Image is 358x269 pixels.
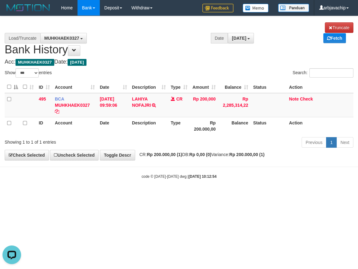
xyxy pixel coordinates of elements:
[168,117,190,135] th: Type
[228,33,254,43] button: [DATE]
[5,33,40,43] div: Load/Truncate
[168,81,190,93] th: Type: activate to sort column ascending
[251,81,287,93] th: Status
[36,81,52,93] th: ID: activate to sort column ascending
[278,4,309,12] img: panduan.png
[286,117,353,135] th: Action
[50,150,99,160] a: Uncheck Selected
[52,117,97,135] th: Account
[5,3,52,12] img: MOTION_logo.png
[5,59,353,65] h4: Acc: Date:
[147,152,182,157] strong: Rp 200.000,00 (1)
[309,68,353,78] input: Search:
[289,96,298,101] a: Note
[130,81,168,93] th: Description: activate to sort column ascending
[2,2,21,21] button: Open LiveChat chat widget
[323,33,346,43] a: Fetch
[39,96,46,101] span: 495
[136,152,265,157] span: CR: DB: Variance:
[97,93,130,117] td: [DATE] 09:59:06
[243,4,269,12] img: Button%20Memo.svg
[211,33,228,43] div: Date
[5,68,52,78] label: Show entries
[97,81,130,93] th: Date: activate to sort column ascending
[55,109,59,114] a: Copy MUHKHAEK0327 to clipboard
[300,96,313,101] a: Check
[188,174,216,179] strong: [DATE] 10:12:54
[20,81,36,93] th: : activate to sort column ascending
[293,68,353,78] label: Search:
[5,137,144,145] div: Showing 1 to 1 of 1 entries
[130,117,168,135] th: Description
[326,137,337,148] a: 1
[132,96,151,108] a: LAHIYA NOFAJRI
[36,117,52,135] th: ID
[218,117,251,135] th: Balance
[336,137,353,148] a: Next
[190,81,218,93] th: Amount: activate to sort column ascending
[176,96,183,101] span: CR
[5,22,353,56] h1: Bank History
[5,81,20,93] th: : activate to sort column descending
[202,4,233,12] img: Feedback.jpg
[15,68,39,78] select: Showentries
[55,96,64,101] span: BCA
[229,152,265,157] strong: Rp 200.000,00 (1)
[100,150,135,160] a: Toggle Descr
[44,36,79,41] span: MUHKHAEK0327
[52,81,97,93] th: Account: activate to sort column ascending
[190,93,218,117] td: Rp 200,000
[97,117,130,135] th: Date
[325,22,353,33] a: Truncate
[286,81,353,93] th: Action
[218,81,251,93] th: Balance: activate to sort column ascending
[68,59,86,66] span: [DATE]
[302,137,326,148] a: Previous
[5,150,49,160] a: Check Selected
[55,103,90,108] a: MUHKHAEK0327
[40,33,87,43] button: MUHKHAEK0327
[190,117,218,135] th: Rp 200.000,00
[218,93,251,117] td: Rp 2,285,314,22
[232,36,246,41] span: [DATE]
[15,59,54,66] span: MUHKHAEK0327
[142,174,217,179] small: code © [DATE]-[DATE] dwg |
[189,152,211,157] strong: Rp 0,00 (0)
[251,117,287,135] th: Status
